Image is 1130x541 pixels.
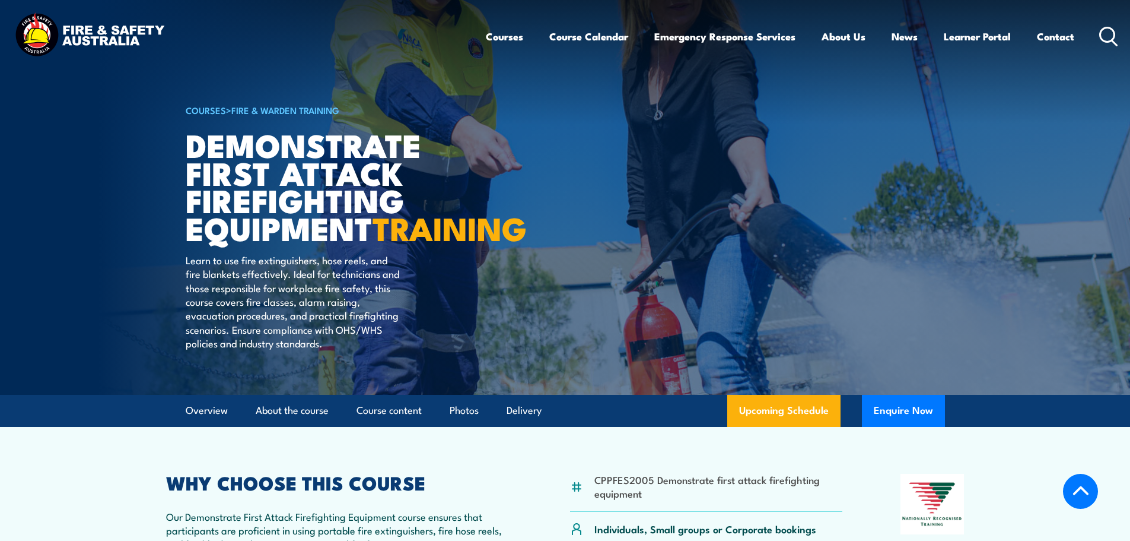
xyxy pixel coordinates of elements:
[256,395,329,426] a: About the course
[186,131,479,242] h1: Demonstrate First Attack Firefighting Equipment
[486,21,523,52] a: Courses
[900,474,965,534] img: Nationally Recognised Training logo.
[892,21,918,52] a: News
[862,395,945,427] button: Enquire Now
[654,21,795,52] a: Emergency Response Services
[186,103,479,117] h6: >
[549,21,628,52] a: Course Calendar
[231,103,339,116] a: Fire & Warden Training
[594,522,816,536] p: Individuals, Small groups or Corporate bookings
[186,395,228,426] a: Overview
[186,253,402,350] p: Learn to use fire extinguishers, hose reels, and fire blankets effectively. Ideal for technicians...
[356,395,422,426] a: Course content
[373,203,527,252] strong: TRAINING
[822,21,865,52] a: About Us
[507,395,542,426] a: Delivery
[166,474,513,491] h2: WHY CHOOSE THIS COURSE
[594,473,843,501] li: CPPFES2005 Demonstrate first attack firefighting equipment
[944,21,1011,52] a: Learner Portal
[727,395,841,427] a: Upcoming Schedule
[1037,21,1074,52] a: Contact
[450,395,479,426] a: Photos
[186,103,226,116] a: COURSES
